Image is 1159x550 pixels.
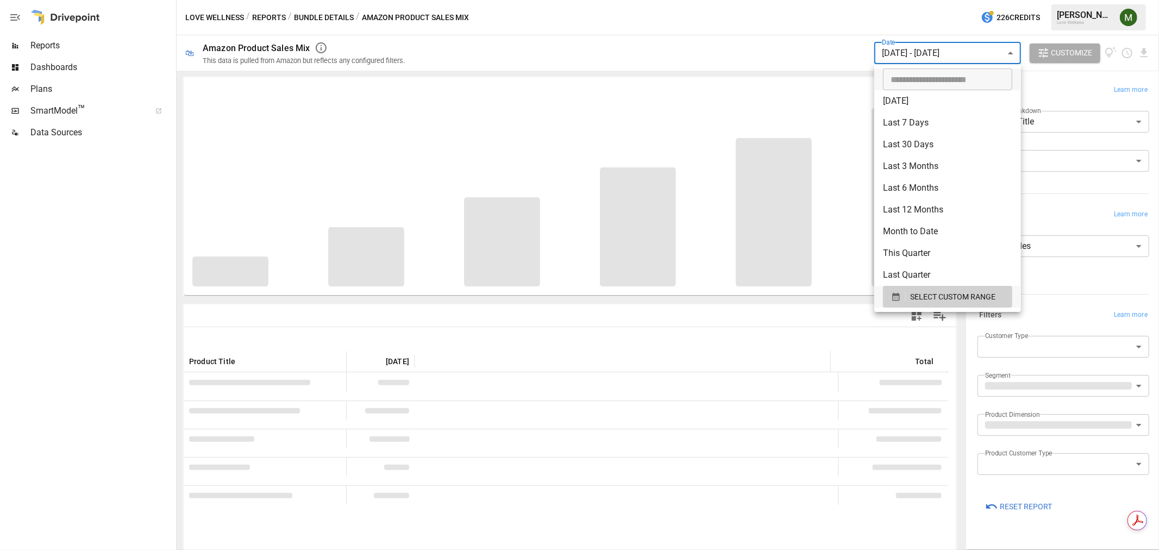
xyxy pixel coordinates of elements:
li: [DATE] [874,90,1021,112]
li: Last 30 Days [874,134,1021,155]
li: Last Quarter [874,264,1021,286]
li: Last 3 Months [874,155,1021,177]
li: Last 12 Months [874,199,1021,221]
li: Last 6 Months [874,177,1021,199]
span: SELECT CUSTOM RANGE [910,290,995,304]
li: Month to Date [874,221,1021,242]
button: SELECT CUSTOM RANGE [883,286,1012,308]
li: Last 7 Days [874,112,1021,134]
li: This Quarter [874,242,1021,264]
